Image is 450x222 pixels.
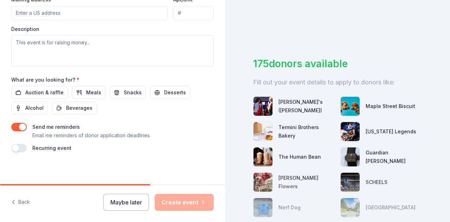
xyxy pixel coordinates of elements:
[11,26,39,33] label: Description
[32,124,80,130] label: Send me reminders
[25,104,44,112] span: Alcohol
[150,86,190,99] button: Desserts
[52,102,97,114] button: Beverages
[253,122,272,141] img: photo for Termini Brothers Bakery
[278,123,335,140] div: Termini Brothers Bakery
[253,97,272,116] img: photo for Andy B's (Denton)
[366,148,422,165] div: Guardian [PERSON_NAME]
[110,86,146,99] button: Snacks
[11,195,30,210] button: Back
[253,56,422,71] div: 175 donors available
[11,102,48,114] button: Alcohol
[11,76,79,83] label: What are you looking for?
[11,6,168,20] input: Enter a US address
[124,88,142,97] span: Snacks
[366,127,416,136] div: [US_STATE] Legends
[278,153,321,161] div: The Human Bean
[173,6,214,20] input: #
[341,122,360,141] img: photo for Texas Legends
[66,104,92,112] span: Beverages
[72,86,105,99] button: Meals
[366,102,415,110] div: Maple Street Biscuit
[341,147,360,166] img: photo for Guardian Angel Device
[25,88,64,97] span: Auction & raffle
[341,97,360,116] img: photo for Maple Street Biscuit
[11,86,68,99] button: Auction & raffle
[164,88,186,97] span: Desserts
[86,88,101,97] span: Meals
[278,98,335,115] div: [PERSON_NAME]'s ([PERSON_NAME])
[103,194,149,211] button: Maybe later
[32,131,150,140] p: Email me reminders of donor application deadlines
[253,77,422,88] div: Fill out your event details to apply to donors like:
[32,145,71,151] label: Recurring event
[253,147,272,166] img: photo for The Human Bean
